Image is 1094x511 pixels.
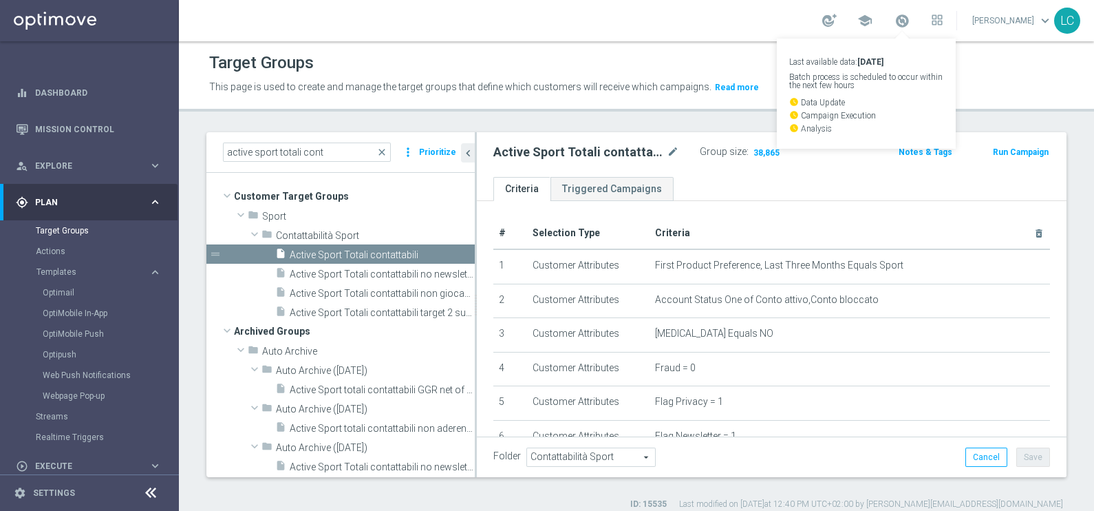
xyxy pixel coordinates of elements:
button: person_search Explore keyboard_arrow_right [15,160,162,171]
span: Active Sport Totali contattabili non giocanti 02.2025 [290,288,475,300]
label: : [747,146,749,158]
td: 1 [493,249,527,284]
a: Optimail [43,287,143,298]
span: school [857,13,872,28]
a: Dashboard [35,74,162,111]
a: Last available data:[DATE] Batch process is scheduled to occur within the next few hours watch_la... [893,10,911,32]
span: Contattabilit&#xE0; Sport [276,230,475,242]
i: equalizer [16,87,28,99]
td: Customer Attributes [527,284,650,318]
i: watch_later [789,123,799,133]
a: [PERSON_NAME]keyboard_arrow_down [971,10,1054,31]
div: Optipush [43,344,178,365]
td: Customer Attributes [527,386,650,421]
div: Templates keyboard_arrow_right [36,267,162,278]
i: insert_drive_file [275,267,286,283]
div: Templates [36,262,178,406]
i: chevron_left [462,147,475,160]
td: Customer Attributes [527,318,650,353]
span: This page is used to create and manage the target groups that define which customers will receive... [209,81,711,92]
span: [MEDICAL_DATA] Equals NO [655,328,773,340]
button: Mission Control [15,124,162,135]
span: Auto Archive (2024-11-19) [276,442,475,454]
span: keyboard_arrow_down [1038,13,1053,28]
span: Auto Archive (2024-05-08) [276,365,475,377]
i: folder [248,344,259,360]
label: ID: 15535 [630,499,667,510]
td: Customer Attributes [527,352,650,386]
span: Fraud = 0 [655,362,696,374]
a: Web Push Notifications [43,370,143,381]
i: insert_drive_file [275,421,286,437]
a: Criteria [493,177,550,201]
label: Folder [493,450,521,462]
i: person_search [16,160,28,172]
strong: [DATE] [857,57,883,67]
a: Realtime Triggers [36,432,143,443]
i: insert_drive_file [275,286,286,302]
th: Selection Type [527,218,650,249]
span: Execute [35,462,149,470]
span: Flag Privacy = 1 [655,396,723,408]
a: Streams [36,411,143,422]
div: Execute [16,460,149,472]
a: Triggered Campaigns [550,177,674,201]
span: Criteria [655,227,690,238]
button: Cancel [965,448,1007,467]
button: equalizer Dashboard [15,87,162,98]
span: Auto Archive (2024-11-14) [276,404,475,415]
i: insert_drive_file [275,383,286,399]
i: settings [14,487,26,499]
i: play_circle_outline [16,460,28,472]
button: Run Campaign [991,145,1050,160]
span: Plan [35,198,149,207]
span: Sport [262,211,475,222]
div: Realtime Triggers [36,427,178,448]
p: Analysis [789,123,943,133]
i: insert_drive_file [275,460,286,476]
div: Templates [36,268,149,276]
button: gps_fixed Plan keyboard_arrow_right [15,197,162,208]
button: Read more [714,80,760,95]
button: Save [1016,448,1050,467]
p: Batch process is scheduled to occur within the next few hours [789,73,943,90]
i: mode_edit [667,144,679,160]
a: Mission Control [35,111,162,147]
p: Last available data: [789,58,943,66]
i: watch_later [789,97,799,107]
td: 5 [493,386,527,421]
span: 38,865 [752,147,781,160]
i: delete_forever [1033,228,1044,239]
span: Active Sport Totali contattabili no newsletter GGR&#x2B; [290,269,475,280]
div: Mission Control [16,111,162,147]
a: Optipush [43,349,143,360]
button: Prioritize [417,143,458,162]
td: Customer Attributes [527,420,650,455]
span: Active Sport Totali contattabili target 2 superbolla [290,307,475,319]
span: Customer Target Groups [234,187,475,206]
span: Templates [36,268,135,276]
td: 3 [493,318,527,353]
button: chevron_left [461,143,475,163]
a: Webpage Pop-up [43,390,143,401]
button: Notes & Tags [897,145,954,160]
span: Account Status One of Conto attivo,Conto bloccato [655,294,879,306]
i: insert_drive_file [275,306,286,322]
span: Explore [35,162,149,170]
button: play_circle_outline Execute keyboard_arrow_right [15,461,162,472]
span: Active Sport Totali contattabili [290,249,475,261]
td: 2 [493,284,527,318]
span: Active Sport Totali contattabili no newsletters [290,461,475,473]
i: insert_drive_file [275,248,286,264]
p: Data Update [789,97,943,107]
i: folder [248,209,259,225]
span: Active Sport totali contattabili non aderenti aprile 2024_17.05.24 [290,423,475,435]
h1: Target Groups [209,53,314,73]
span: Flag Newsletter = 1 [655,430,736,442]
div: Web Push Notifications [43,365,178,386]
